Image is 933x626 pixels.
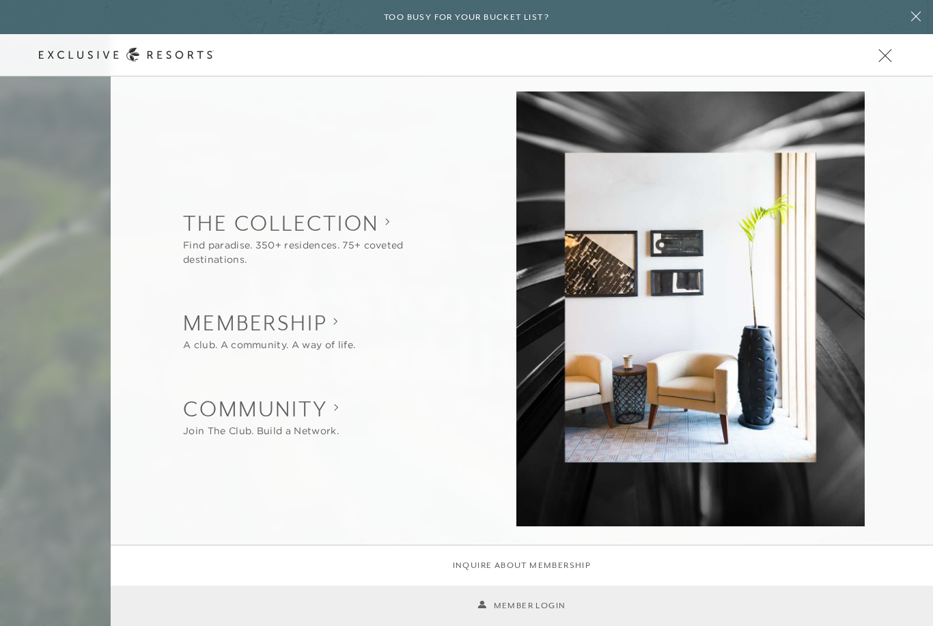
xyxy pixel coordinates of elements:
h2: Membership [183,308,355,338]
button: Show Membership sub-navigation [183,308,355,352]
button: Show Community sub-navigation [183,394,339,438]
a: Inquire about membership [453,559,591,572]
h2: The Collection [183,208,459,238]
a: Member Login [477,599,566,612]
iframe: Qualified Messenger [919,612,933,626]
div: Join The Club. Build a Network. [183,424,339,438]
div: A club. A community. A way of life. [183,339,355,353]
h2: Community [183,394,339,424]
div: Find paradise. 350+ residences. 75+ coveted destinations. [183,238,459,267]
button: Open navigation [876,51,894,60]
button: Show The Collection sub-navigation [183,208,459,267]
h6: Too busy for your bucket list? [384,11,549,24]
